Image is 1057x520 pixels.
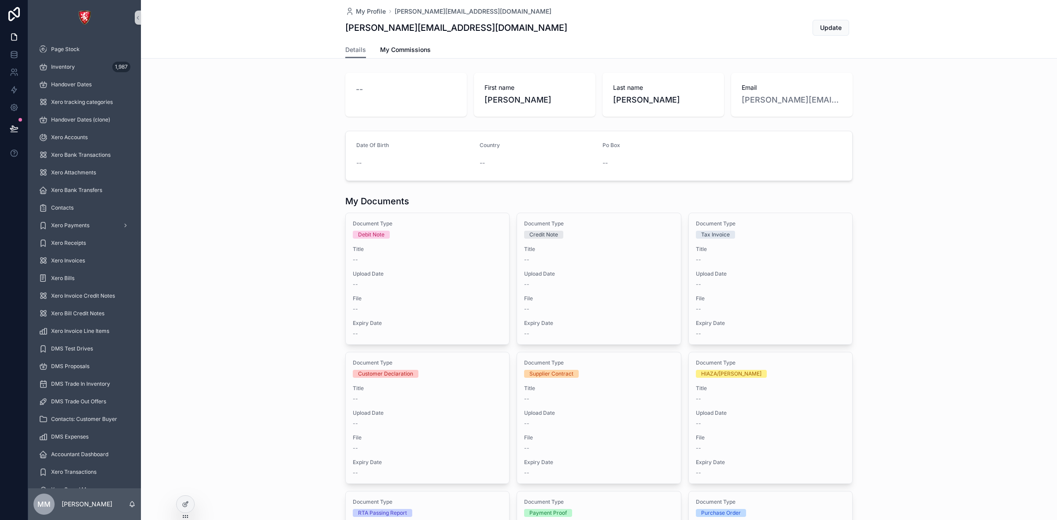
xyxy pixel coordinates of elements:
span: Title [524,385,673,392]
span: Xero Bank Transfers [51,187,102,194]
span: -- [696,281,701,288]
span: Expiry Date [353,459,502,466]
span: -- [696,306,701,313]
span: Upload Date [524,409,673,417]
span: -- [696,420,701,427]
span: Inventory [51,63,75,70]
span: -- [353,330,358,337]
span: -- [353,445,358,452]
a: Xero Bank Transactions [33,147,136,163]
span: Email [742,83,842,92]
a: Xero Attachments [33,165,136,181]
span: Update [820,23,842,32]
span: -- [524,420,529,427]
a: DMS Trade Out Offers [33,394,136,409]
span: -- [353,420,358,427]
a: Xero Invoice Credit Notes [33,288,136,304]
a: My Commissions [380,42,431,59]
a: Xero Payments [33,218,136,233]
span: First name [484,83,585,92]
span: MM [37,499,51,509]
span: Xero Bills [51,275,74,282]
a: Accountant Dashboard [33,446,136,462]
span: -- [356,83,363,96]
span: Details [345,45,366,54]
span: File [696,295,845,302]
a: Inventory1,987 [33,59,136,75]
div: Supplier Contract [529,370,573,378]
div: Debit Note [358,231,384,239]
span: Accountant Dashboard [51,451,108,458]
span: Upload Date [353,270,502,277]
span: Document Type [353,220,502,227]
span: Expiry Date [696,320,845,327]
span: Page Stock [51,46,80,53]
a: Xero Accounts [33,129,136,145]
span: Upload Date [696,270,845,277]
span: Country [480,142,500,148]
div: HIAZA/[PERSON_NAME] [701,370,761,378]
a: Xero Invoice Line Items [33,323,136,339]
span: -- [602,159,608,167]
span: -- [524,306,529,313]
span: Xero Bank Transactions [51,151,111,159]
button: Update [813,20,849,36]
span: Xero Invoice Line Items [51,328,109,335]
span: -- [696,395,701,402]
span: Xero Payments [51,222,89,229]
div: Payment Proof [529,509,567,517]
a: Xero Bank Transfers [33,182,136,198]
span: Document Type [696,359,845,366]
a: Handover Dates (clone) [33,112,136,128]
span: File [524,295,673,302]
span: Upload Date [696,409,845,417]
h1: [PERSON_NAME][EMAIL_ADDRESS][DOMAIN_NAME] [345,22,567,34]
span: Title [353,246,502,253]
span: My Profile [356,7,386,16]
span: Upload Date [524,270,673,277]
div: Tax Invoice [701,231,730,239]
span: File [353,434,502,441]
a: DMS Test Drives [33,341,136,357]
span: DMS Trade Out Offers [51,398,106,405]
span: Document Type [696,498,845,505]
a: DMS Trade In Inventory [33,376,136,392]
span: -- [353,469,358,476]
a: Xero Receipts [33,235,136,251]
span: Document Type [524,220,673,227]
span: Expiry Date [696,459,845,466]
span: -- [353,395,358,402]
span: [PERSON_NAME] [613,94,713,106]
div: RTA Passing Report [358,509,407,517]
span: Xero Attachments [51,169,96,176]
span: Expiry Date [524,320,673,327]
div: Purchase Order [701,509,741,517]
span: Document Type [353,498,502,505]
span: [PERSON_NAME] [484,94,585,106]
p: [PERSON_NAME] [62,500,112,509]
span: -- [524,469,529,476]
a: Contacts: Customer Buyer [33,411,136,427]
img: App logo [78,11,92,25]
span: Title [353,385,502,392]
span: -- [524,445,529,452]
div: Customer Declaration [358,370,413,378]
span: My Commissions [380,45,431,54]
span: -- [696,469,701,476]
span: Xero Bill Credit Notes [51,310,104,317]
span: -- [524,281,529,288]
span: DMS Test Drives [51,345,93,352]
span: Last name [613,83,713,92]
div: Credit Note [529,231,558,239]
span: -- [353,256,358,263]
a: Xero Spend Money [33,482,136,498]
span: Xero Invoices [51,257,85,264]
span: [PERSON_NAME][EMAIL_ADDRESS][DOMAIN_NAME] [395,7,551,16]
span: Xero tracking categories [51,99,113,106]
span: Xero Transactions [51,468,96,476]
span: DMS Proposals [51,363,89,370]
span: -- [524,395,529,402]
a: DMS Expenses [33,429,136,445]
a: Xero Bill Credit Notes [33,306,136,321]
span: Document Type [524,498,673,505]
